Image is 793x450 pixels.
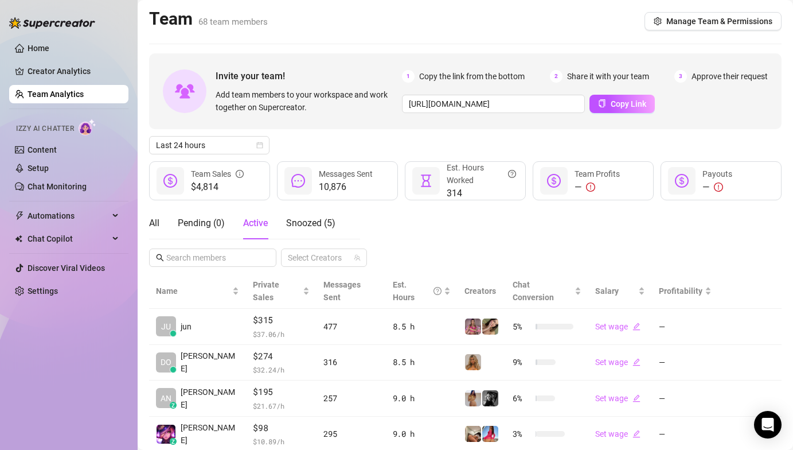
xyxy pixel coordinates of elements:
td: — [652,345,718,381]
img: Chat Copilot [15,235,22,243]
img: logo-BBDzfeDw.svg [9,17,95,29]
img: Jaz (VIP) [465,354,481,370]
span: calendar [256,142,263,149]
span: hourglass [419,174,433,188]
span: exclamation-circle [586,183,595,192]
a: Home [28,44,49,53]
span: $4,814 [191,180,244,194]
span: team [354,254,361,261]
a: Set wageedit [595,394,640,403]
div: Est. Hours [393,278,442,304]
span: dollar-circle [547,174,561,188]
span: 3 [674,70,687,83]
a: Set wageedit [595,322,640,331]
div: — [575,180,620,194]
td: — [652,381,718,417]
div: Est. Hours Worked [447,161,516,187]
span: 9 % [513,356,531,368]
span: 1 [402,70,415,83]
img: Kennedy (VIP) [482,390,498,406]
a: Creator Analytics [28,62,119,80]
span: Invite your team! [216,69,402,83]
span: info-circle [236,168,244,180]
button: Manage Team & Permissions [644,12,782,30]
span: edit [632,394,640,402]
div: 8.5 h [393,356,451,368]
span: message [291,174,305,188]
span: 68 team members [198,17,268,27]
span: $ 21.67 /h [253,400,310,412]
span: Chat Copilot [28,230,109,248]
a: Setup [28,164,49,173]
div: — [702,180,732,194]
img: Tabby (VIP) [465,319,481,335]
span: Last 24 hours [156,137,263,154]
div: 9.0 h [393,428,451,440]
a: Chat Monitoring [28,182,87,191]
a: Discover Viral Videos [28,263,105,273]
span: setting [654,17,662,25]
span: Messages Sent [319,169,373,179]
div: Team Sales [191,168,244,180]
img: Georgia (VIP) [465,390,481,406]
span: Payouts [702,169,732,179]
span: Messages Sent [323,280,361,302]
span: Copy Link [611,99,646,108]
a: Settings [28,286,58,296]
span: [PERSON_NAME] [181,386,239,411]
span: $ 10.89 /h [253,436,310,447]
span: Profitability [659,286,702,296]
a: Set wageedit [595,358,640,367]
a: Team Analytics [28,90,84,99]
span: JU [161,320,171,333]
span: question-circle [433,278,442,304]
span: jun [181,320,192,333]
div: 9.0 h [393,392,451,405]
span: Add team members to your workspace and work together on Supercreator. [216,88,397,114]
span: 3 % [513,428,531,440]
img: AI Chatter [79,119,96,135]
span: Copy the link from the bottom [419,70,525,83]
span: Team Profits [575,169,620,179]
span: Active [243,218,268,228]
span: Izzy AI Chatter [16,123,74,134]
span: Name [156,285,230,297]
span: edit [632,358,640,366]
span: dollar-circle [675,174,689,188]
span: 6 % [513,392,531,405]
img: Billie [157,425,175,444]
span: Manage Team & Permissions [666,17,772,26]
span: Chat Conversion [513,280,554,302]
div: All [149,216,159,230]
div: 477 [323,320,378,333]
a: Content [28,145,57,154]
span: Automations [28,207,109,225]
span: edit [632,430,640,438]
img: Maddie (VIP) [482,426,498,442]
span: edit [632,323,640,331]
span: $98 [253,421,310,435]
span: Private Sales [253,280,279,302]
span: $ 32.24 /h [253,364,310,375]
span: thunderbolt [15,211,24,220]
span: search [156,254,164,262]
img: Mocha (VIP) [482,319,498,335]
span: copy [598,99,606,107]
td: — [652,309,718,345]
div: 316 [323,356,378,368]
span: AN [161,392,171,405]
div: 295 [323,428,378,440]
span: Share it with your team [567,70,649,83]
span: $ 37.06 /h [253,328,310,340]
img: Chloe (VIP) [465,426,481,442]
a: Set wageedit [595,429,640,439]
span: Salary [595,286,619,296]
th: Name [149,274,246,309]
span: Approve their request [692,70,768,83]
input: Search members [166,251,260,264]
span: 10,876 [319,180,373,194]
span: $195 [253,385,310,399]
span: DO [161,356,171,368]
span: 5 % [513,320,531,333]
span: dollar-circle [163,174,177,188]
